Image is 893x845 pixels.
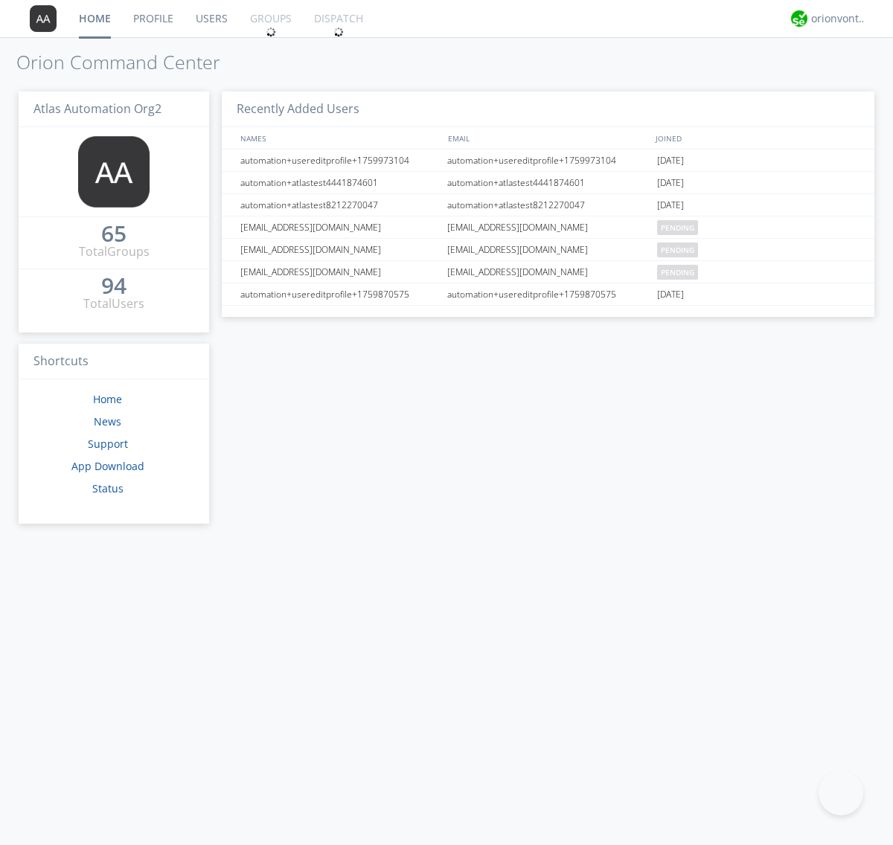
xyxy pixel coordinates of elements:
a: [EMAIL_ADDRESS][DOMAIN_NAME][EMAIL_ADDRESS][DOMAIN_NAME]pending [222,216,874,239]
span: pending [657,220,698,235]
a: automation+usereditprofile+1759870575automation+usereditprofile+1759870575[DATE] [222,283,874,306]
a: News [94,414,121,428]
div: Total Users [83,295,144,312]
div: automation+atlastest8212270047 [444,194,653,216]
div: automation+usereditprofile+1759973104 [237,150,443,171]
div: [EMAIL_ADDRESS][DOMAIN_NAME] [237,239,443,260]
span: pending [657,265,698,280]
div: [EMAIL_ADDRESS][DOMAIN_NAME] [237,261,443,283]
div: 94 [101,278,127,293]
a: 65 [101,226,127,243]
h3: Shortcuts [19,344,209,380]
div: Total Groups [79,243,150,260]
span: pending [657,242,698,257]
img: spin.svg [266,27,276,37]
img: 29d36aed6fa347d5a1537e7736e6aa13 [791,10,807,27]
a: [EMAIL_ADDRESS][DOMAIN_NAME][EMAIL_ADDRESS][DOMAIN_NAME]pending [222,239,874,261]
div: automation+usereditprofile+1759870575 [237,283,443,305]
div: [EMAIL_ADDRESS][DOMAIN_NAME] [444,239,653,260]
div: automation+usereditprofile+1759973104 [444,150,653,171]
a: App Download [71,459,144,473]
iframe: Toggle Customer Support [819,771,863,815]
img: 373638.png [30,5,57,32]
div: JOINED [652,127,860,149]
a: automation+atlastest4441874601automation+atlastest4441874601[DATE] [222,172,874,194]
a: Status [92,481,124,495]
span: [DATE] [657,283,684,306]
div: orionvontas+atlas+automation+org2 [811,11,867,26]
img: spin.svg [333,27,344,37]
span: [DATE] [657,194,684,216]
div: EMAIL [444,127,652,149]
div: [EMAIL_ADDRESS][DOMAIN_NAME] [444,261,653,283]
img: 373638.png [78,136,150,208]
div: NAMES [237,127,441,149]
a: 94 [101,278,127,295]
div: automation+atlastest4441874601 [444,172,653,193]
a: automation+usereditprofile+1759973104automation+usereditprofile+1759973104[DATE] [222,150,874,172]
a: [EMAIL_ADDRESS][DOMAIN_NAME][EMAIL_ADDRESS][DOMAIN_NAME]pending [222,261,874,283]
div: automation+usereditprofile+1759870575 [444,283,653,305]
span: Atlas Automation Org2 [33,100,161,117]
div: automation+atlastest8212270047 [237,194,443,216]
h3: Recently Added Users [222,91,874,128]
div: automation+atlastest4441874601 [237,172,443,193]
span: [DATE] [657,172,684,194]
div: 65 [101,226,127,241]
a: automation+atlastest8212270047automation+atlastest8212270047[DATE] [222,194,874,216]
a: Home [93,392,122,406]
div: [EMAIL_ADDRESS][DOMAIN_NAME] [237,216,443,238]
a: Support [88,437,128,451]
div: [EMAIL_ADDRESS][DOMAIN_NAME] [444,216,653,238]
span: [DATE] [657,150,684,172]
